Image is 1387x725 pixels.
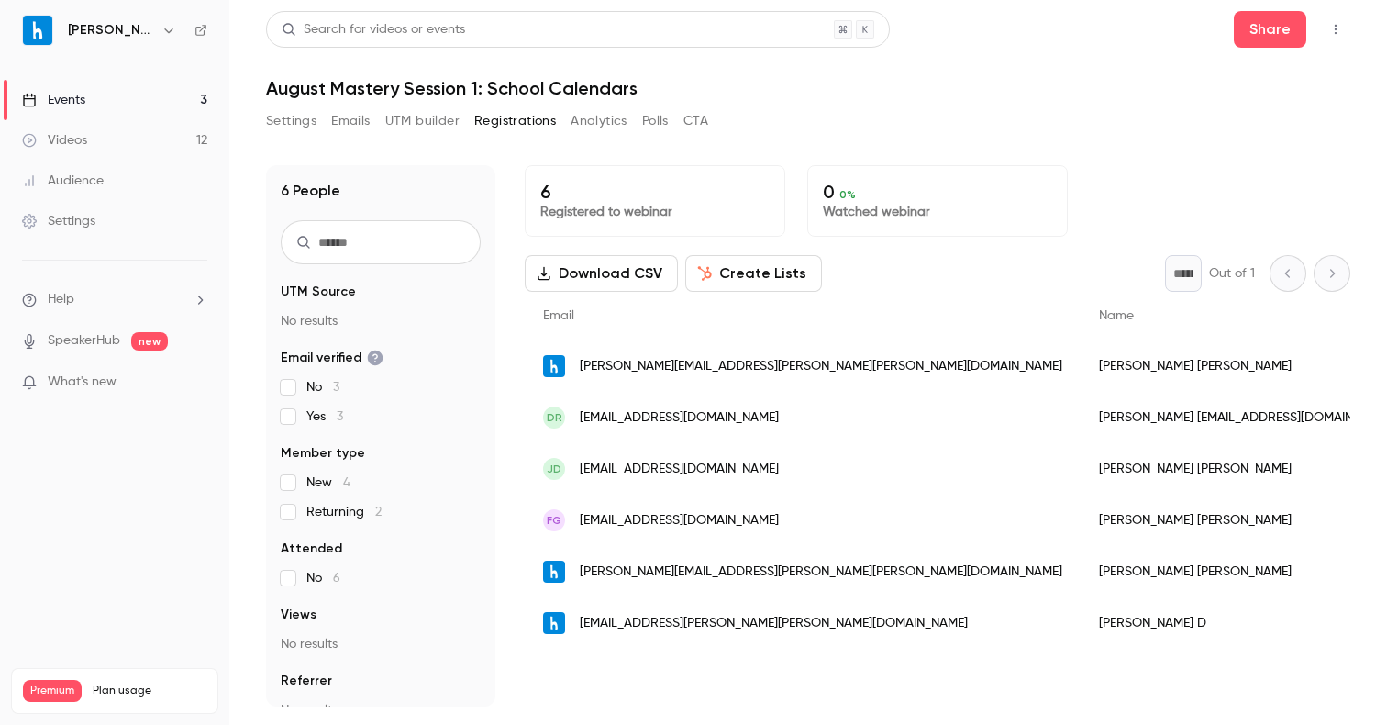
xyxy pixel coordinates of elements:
[543,612,565,634] img: harri.com
[131,332,168,351] span: new
[571,106,627,136] button: Analytics
[23,680,82,702] span: Premium
[525,255,678,292] button: Download CSV
[683,106,708,136] button: CTA
[540,181,770,203] p: 6
[48,331,120,351] a: SpeakerHub
[22,212,95,230] div: Settings
[281,349,383,367] span: Email verified
[281,444,365,463] span: Member type
[580,563,1062,582] span: [PERSON_NAME][EMAIL_ADDRESS][PERSON_NAME][PERSON_NAME][DOMAIN_NAME]
[282,20,465,39] div: Search for videos or events
[281,283,481,719] section: facet-groups
[543,561,565,583] img: harri.com
[580,511,779,530] span: [EMAIL_ADDRESS][DOMAIN_NAME]
[266,77,1350,99] h1: August Mastery Session 1: School Calendars
[1099,309,1134,322] span: Name
[331,106,370,136] button: Emails
[23,16,52,45] img: Harri
[281,540,342,558] span: Attended
[337,410,343,423] span: 3
[375,506,382,519] span: 2
[580,614,968,633] span: [EMAIL_ADDRESS][PERSON_NAME][PERSON_NAME][DOMAIN_NAME]
[48,373,117,392] span: What's new
[306,378,339,396] span: No
[306,569,340,587] span: No
[642,106,669,136] button: Polls
[281,701,481,719] p: No results
[823,203,1052,221] p: Watched webinar
[547,409,562,426] span: DR
[333,572,340,585] span: 6
[281,606,316,624] span: Views
[343,476,350,489] span: 4
[1209,264,1255,283] p: Out of 1
[48,290,74,309] span: Help
[281,180,340,202] h1: 6 People
[543,355,565,377] img: harri.com
[547,461,561,477] span: JD
[306,407,343,426] span: Yes
[281,672,332,690] span: Referrer
[580,408,779,428] span: [EMAIL_ADDRESS][DOMAIN_NAME]
[306,474,350,492] span: New
[580,460,779,479] span: [EMAIL_ADDRESS][DOMAIN_NAME]
[266,106,316,136] button: Settings
[281,635,481,653] p: No results
[540,203,770,221] p: Registered to webinar
[68,21,154,39] h6: [PERSON_NAME]
[22,290,207,309] li: help-dropdown-opener
[306,503,382,521] span: Returning
[543,309,574,322] span: Email
[685,255,822,292] button: Create Lists
[281,283,356,301] span: UTM Source
[22,91,85,109] div: Events
[823,181,1052,203] p: 0
[580,357,1062,376] span: [PERSON_NAME][EMAIL_ADDRESS][PERSON_NAME][PERSON_NAME][DOMAIN_NAME]
[474,106,556,136] button: Registrations
[93,684,206,698] span: Plan usage
[185,374,207,391] iframe: Noticeable Trigger
[1234,11,1306,48] button: Share
[22,131,87,150] div: Videos
[281,312,481,330] p: No results
[547,512,561,529] span: FG
[385,106,460,136] button: UTM builder
[22,172,104,190] div: Audience
[839,188,856,201] span: 0 %
[333,381,339,394] span: 3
